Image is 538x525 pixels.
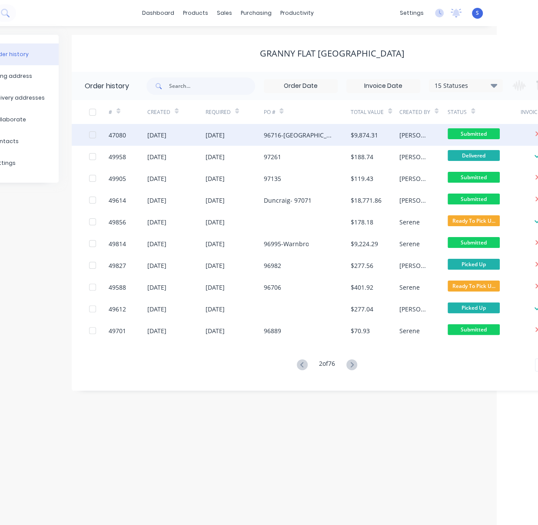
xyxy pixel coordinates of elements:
span: Submitted [448,324,500,335]
div: [DATE] [147,130,166,140]
div: [DATE] [147,196,166,205]
div: $9,224.29 [351,239,378,248]
div: [DATE] [147,239,166,248]
div: # [109,100,147,124]
div: [PERSON_NAME] [399,130,431,140]
div: # [109,108,112,116]
span: Picked Up [448,302,500,313]
div: [DATE] [206,304,225,314]
div: [DATE] [147,174,166,183]
div: $18,771.86 [351,196,382,205]
a: dashboard [138,7,179,20]
span: Submitted [448,237,500,248]
div: Total Value [351,108,384,116]
div: [DATE] [147,261,166,270]
input: Search... [169,77,255,95]
div: $277.56 [351,261,373,270]
div: Required [206,108,231,116]
div: $188.74 [351,152,373,161]
div: 2 of 76 [319,359,335,371]
div: Granny Flat [GEOGRAPHIC_DATA] [260,48,405,59]
div: [DATE] [147,217,166,227]
div: [DATE] [147,283,166,292]
div: 49856 [109,217,126,227]
div: purchasing [236,7,276,20]
span: Ready To Pick U... [448,281,500,291]
div: Created By [399,108,430,116]
div: Order history [85,81,129,91]
div: 47080 [109,130,126,140]
div: Serene [399,326,420,335]
div: sales [213,7,236,20]
div: 49905 [109,174,126,183]
div: [PERSON_NAME] [399,152,431,161]
div: [PERSON_NAME] [399,304,431,314]
div: [DATE] [206,283,225,292]
div: Duncraig- 97071 [263,196,311,205]
div: [DATE] [206,217,225,227]
span: Submitted [448,194,500,204]
div: Required [206,100,264,124]
div: Serene [399,239,420,248]
div: $401.92 [351,283,373,292]
div: Created [147,108,170,116]
div: [DATE] [147,304,166,314]
div: productivity [276,7,318,20]
div: 49958 [109,152,126,161]
div: [DATE] [206,174,225,183]
div: 96982 [263,261,281,270]
input: Invoice Date [347,80,420,93]
div: 15 Statuses [429,81,502,90]
div: [DATE] [206,326,225,335]
div: Created [147,100,206,124]
div: Serene [399,217,420,227]
div: $70.93 [351,326,370,335]
div: 96716-[GEOGRAPHIC_DATA] [263,130,333,140]
div: Serene [399,283,420,292]
div: [DATE] [206,196,225,205]
div: [DATE] [206,130,225,140]
span: Submitted [448,172,500,183]
div: 96995-Warnbro [263,239,309,248]
div: [PERSON_NAME] [399,196,431,205]
div: [DATE] [206,152,225,161]
div: [DATE] [147,152,166,161]
div: Status [448,100,520,124]
div: $277.04 [351,304,373,314]
div: 49814 [109,239,126,248]
div: 97135 [263,174,281,183]
span: Submitted [448,128,500,139]
input: Order Date [264,80,337,93]
div: Total Value [351,100,399,124]
div: 49612 [109,304,126,314]
div: Created By [399,100,448,124]
span: Picked Up [448,259,500,270]
div: [DATE] [206,239,225,248]
div: [PERSON_NAME] [399,261,431,270]
div: $119.43 [351,174,373,183]
div: 96706 [263,283,281,292]
span: Delivered [448,150,500,161]
div: 49614 [109,196,126,205]
div: 97261 [263,152,281,161]
div: PO # [263,100,351,124]
div: [DATE] [206,261,225,270]
div: $178.18 [351,217,373,227]
div: settings [395,7,428,20]
div: PO # [263,108,275,116]
div: 49701 [109,326,126,335]
div: [DATE] [147,326,166,335]
div: products [179,7,213,20]
div: Status [448,108,467,116]
span: S [476,9,479,17]
div: 49827 [109,261,126,270]
span: Ready To Pick U... [448,215,500,226]
div: 96889 [263,326,281,335]
div: $9,874.31 [351,130,378,140]
div: 49588 [109,283,126,292]
div: [PERSON_NAME] [399,174,431,183]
